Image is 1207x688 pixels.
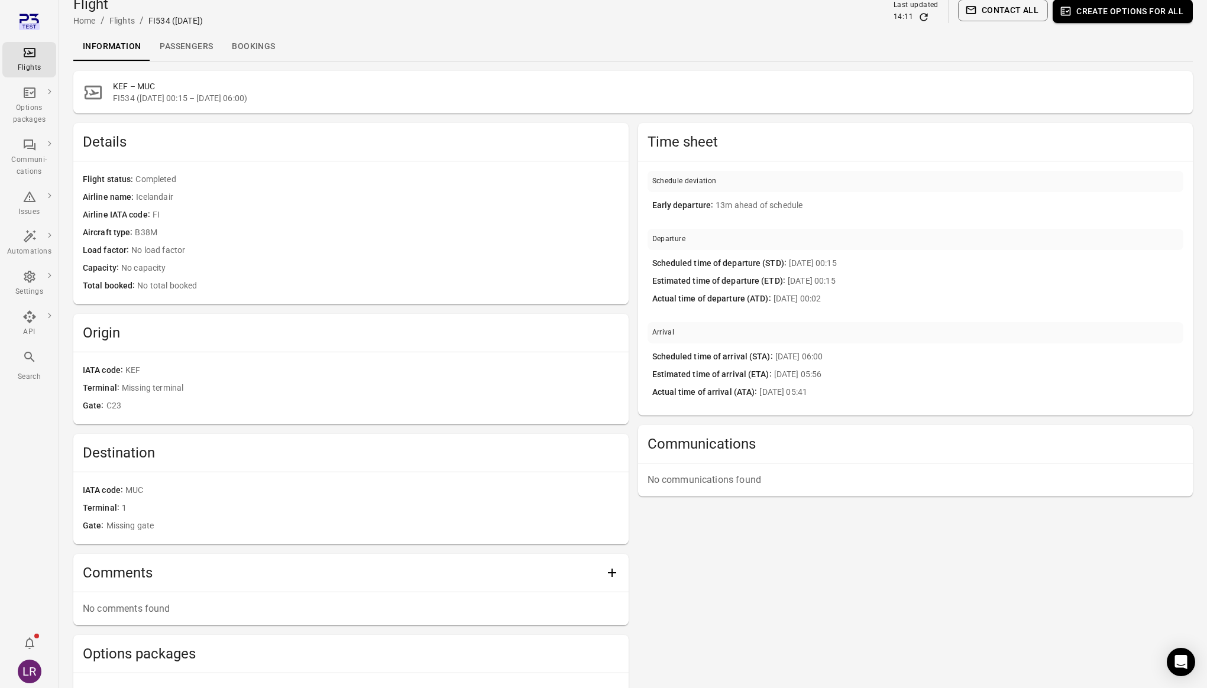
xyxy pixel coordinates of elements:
span: MUC [125,484,619,497]
a: Settings [2,266,56,301]
span: [DATE] 06:00 [775,351,1179,364]
a: API [2,306,56,342]
span: Estimated time of departure (ETD) [652,275,788,288]
span: FI [153,209,619,222]
span: [DATE] 00:02 [774,293,1179,306]
button: Search [2,346,56,386]
a: Issues [2,186,56,222]
span: 1 [122,502,619,515]
button: Notifications [18,631,41,655]
div: Open Intercom Messenger [1167,648,1195,676]
div: Search [7,371,51,383]
h2: Time sheet [648,132,1184,151]
span: IATA code [83,364,125,377]
h2: Origin [83,323,619,342]
span: [DATE] 00:15 [788,275,1179,288]
span: Terminal [83,382,122,395]
span: Terminal [83,502,122,515]
span: 13m ahead of schedule [716,199,1179,212]
span: Load factor [83,244,131,257]
a: Automations [2,226,56,261]
a: Passengers [150,33,222,61]
span: Airline name [83,191,136,204]
a: Options packages [2,82,56,129]
h2: Comments [83,563,600,582]
span: [DATE] 05:41 [759,386,1179,399]
span: Actual time of departure (ATD) [652,293,774,306]
li: / [140,14,144,28]
span: [DATE] 05:56 [774,368,1179,381]
button: Refresh data [918,11,930,23]
div: API [7,326,51,338]
div: 14:11 [894,11,913,23]
div: Arrival [652,327,675,339]
a: Bookings [222,33,284,61]
h2: Communications [648,434,1184,453]
span: Airline IATA code [83,209,153,222]
h2: Details [83,132,619,151]
span: Icelandair [136,191,619,204]
button: Laufey Rut [13,655,46,688]
span: No capacity [121,262,619,275]
span: [DATE] 00:15 [789,257,1179,270]
div: Local navigation [73,33,1193,61]
div: Schedule deviation [652,176,717,187]
span: Capacity [83,262,121,275]
span: Missing gate [106,520,619,533]
span: IATA code [83,484,125,497]
nav: Breadcrumbs [73,14,203,28]
span: Gate [83,400,106,413]
span: B38M [135,226,619,239]
span: Scheduled time of departure (STD) [652,257,789,270]
a: Information [73,33,150,61]
a: Flights [109,16,135,25]
div: Issues [7,206,51,218]
h2: Destination [83,443,619,462]
div: Departure [652,233,686,245]
h2: Options packages [83,644,619,663]
span: Aircraft type [83,226,135,239]
span: Scheduled time of arrival (STA) [652,351,775,364]
span: Completed [135,173,619,186]
div: Flights [7,62,51,74]
h2: KEF – MUC [113,80,1183,92]
a: Communi-cations [2,134,56,181]
p: No communications found [648,473,1184,487]
div: FI534 ([DATE]) [148,15,203,27]
div: Options packages [7,102,51,126]
button: Add comment [600,561,624,585]
span: No total booked [137,280,619,293]
a: Home [73,16,96,25]
div: Communi-cations [7,154,51,178]
a: Flights [2,42,56,77]
li: / [101,14,105,28]
span: Estimated time of arrival (ETA) [652,368,774,381]
div: Automations [7,246,51,258]
span: Missing terminal [122,382,619,395]
span: Total booked [83,280,137,293]
span: FI534 ([DATE] 00:15 – [DATE] 06:00) [113,92,1183,104]
span: Early departure [652,199,716,212]
span: KEF [125,364,619,377]
span: Actual time of arrival (ATA) [652,386,760,399]
span: No load factor [131,244,619,257]
span: Flight status [83,173,135,186]
div: Settings [7,286,51,298]
span: C23 [106,400,619,413]
span: Gate [83,520,106,533]
div: LR [18,660,41,683]
p: No comments found [83,602,619,616]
